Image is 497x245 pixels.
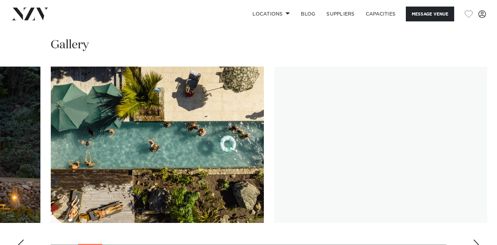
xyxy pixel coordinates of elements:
[51,67,264,223] swiper-slide: 3 / 29
[51,37,89,53] h2: Gallery
[360,7,401,21] a: Capacities
[247,7,295,21] a: Locations
[274,67,487,223] swiper-slide: 4 / 29
[295,7,321,21] a: BLOG
[406,7,454,21] button: Message Venue
[11,8,49,20] img: nzv-logo.png
[321,7,360,21] a: SUPPLIERS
